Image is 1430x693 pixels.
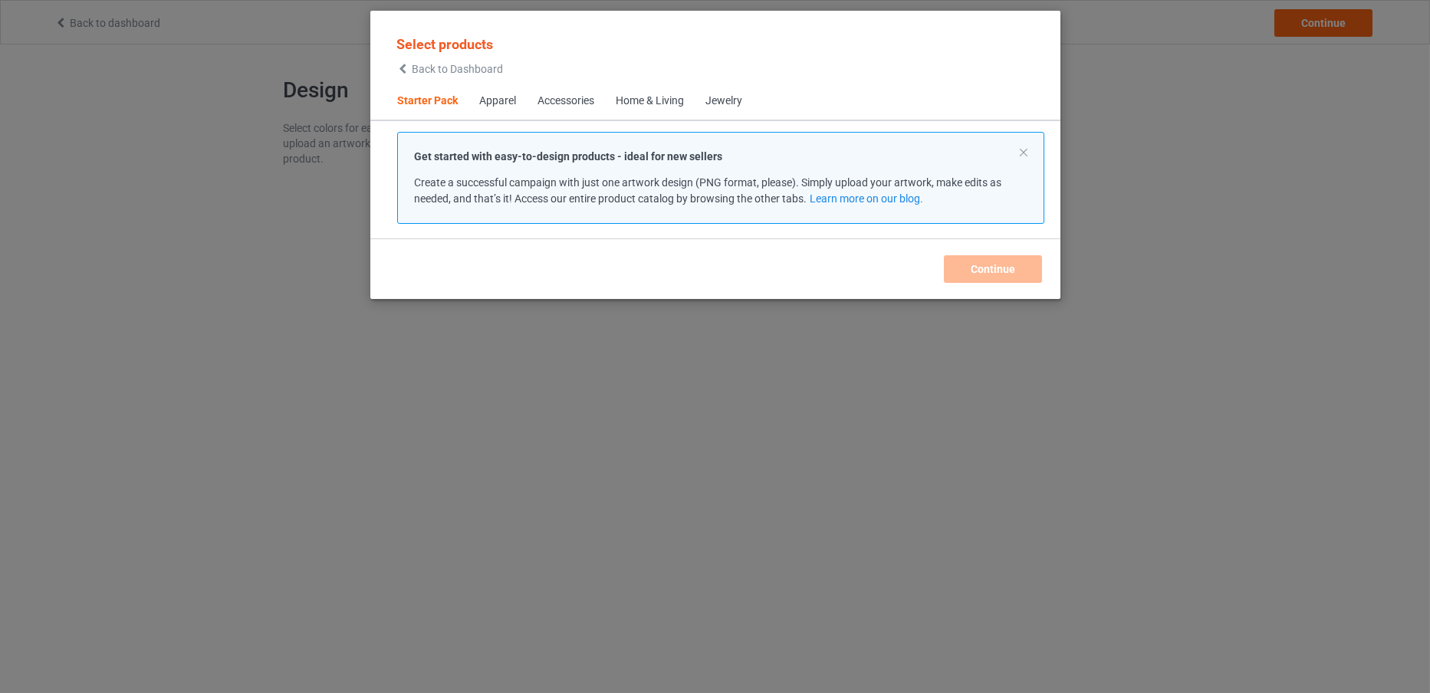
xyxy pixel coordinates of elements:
strong: Get started with easy-to-design products - ideal for new sellers [414,150,722,163]
a: Learn more on our blog. [809,192,922,205]
span: Starter Pack [386,83,468,120]
div: Home & Living [616,94,684,109]
span: Back to Dashboard [412,63,503,75]
div: Accessories [537,94,594,109]
div: Jewelry [705,94,742,109]
span: Create a successful campaign with just one artwork design (PNG format, please). Simply upload you... [414,176,1001,205]
span: Select products [396,36,493,52]
div: Apparel [479,94,516,109]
